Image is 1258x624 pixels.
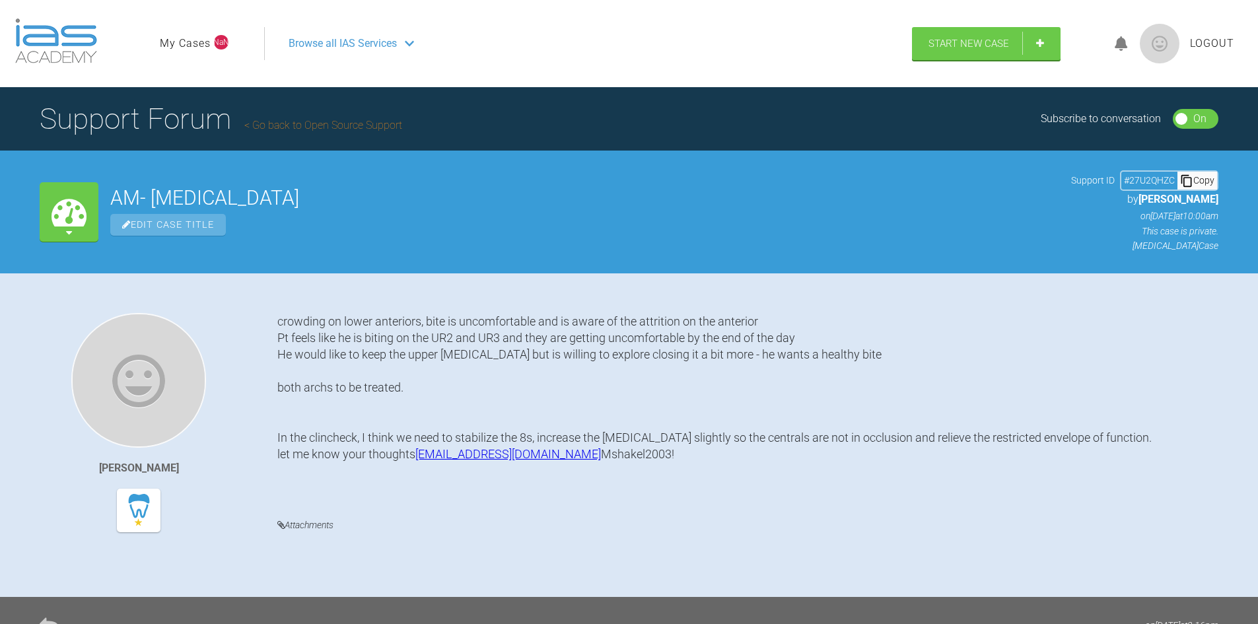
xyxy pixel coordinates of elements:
[244,119,402,131] a: Go back to Open Source Support
[160,35,211,52] a: My Cases
[214,35,228,50] span: NaN
[110,188,1059,208] h2: AM- [MEDICAL_DATA]
[415,447,601,461] a: [EMAIL_ADDRESS][DOMAIN_NAME]
[1138,193,1218,205] span: [PERSON_NAME]
[40,96,402,142] h1: Support Forum
[277,313,1218,498] div: crowding on lower anteriors, bite is uncomfortable and is aware of the attrition on the anterior ...
[1041,110,1161,127] div: Subscribe to conversation
[1071,224,1218,238] p: This case is private.
[912,27,1061,60] a: Start New Case
[71,313,206,448] img: Marah Ziad
[1193,110,1206,127] div: On
[15,18,97,63] img: logo-light.3e3ef733.png
[99,460,179,477] div: [PERSON_NAME]
[1121,173,1177,188] div: # 27U2QHZC
[1140,24,1179,63] img: profile.png
[928,38,1009,50] span: Start New Case
[289,35,397,52] span: Browse all IAS Services
[1071,209,1218,223] p: on [DATE] at 10:00am
[110,214,226,236] span: Edit Case Title
[1071,238,1218,253] p: [MEDICAL_DATA] Case
[277,517,1218,534] h4: Attachments
[1071,173,1115,188] span: Support ID
[1177,172,1217,189] div: Copy
[1071,191,1218,208] p: by
[1190,35,1234,52] a: Logout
